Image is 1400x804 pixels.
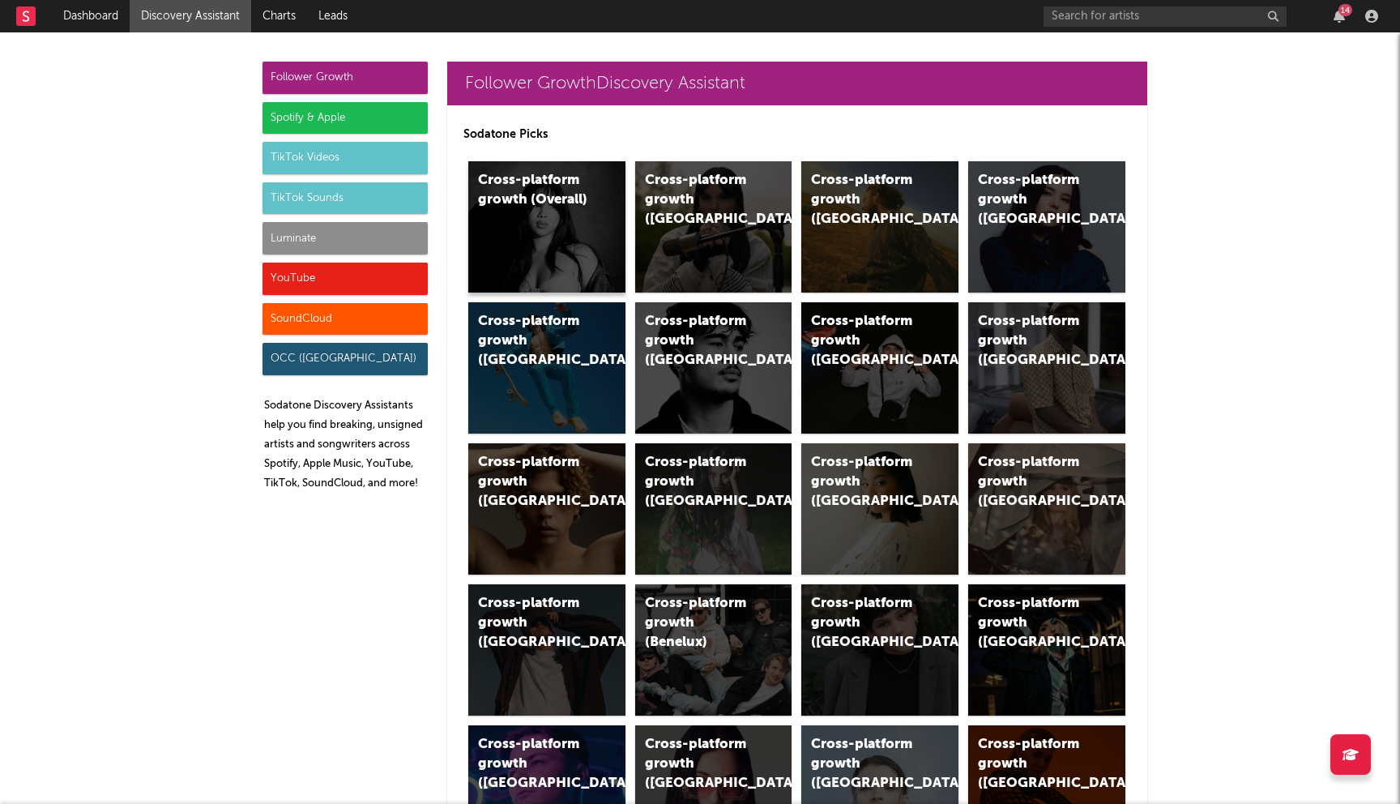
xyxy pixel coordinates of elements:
div: Cross-platform growth ([GEOGRAPHIC_DATA]/GSA) [811,312,921,370]
a: Cross-platform growth ([GEOGRAPHIC_DATA]) [468,443,625,575]
button: 14 [1334,10,1345,23]
a: Cross-platform growth ([GEOGRAPHIC_DATA]) [468,584,625,716]
div: Cross-platform growth (Benelux) [645,594,755,652]
a: Cross-platform growth ([GEOGRAPHIC_DATA]) [801,443,958,575]
div: Cross-platform growth ([GEOGRAPHIC_DATA]) [811,594,921,652]
div: Cross-platform growth ([GEOGRAPHIC_DATA]) [478,312,588,370]
div: Cross-platform growth ([GEOGRAPHIC_DATA]) [645,735,755,793]
a: Cross-platform growth (Benelux) [635,584,792,716]
div: Cross-platform growth ([GEOGRAPHIC_DATA]) [478,594,588,652]
div: Cross-platform growth ([GEOGRAPHIC_DATA]) [978,594,1088,652]
a: Cross-platform growth ([GEOGRAPHIC_DATA]/GSA) [801,302,958,434]
input: Search for artists [1044,6,1287,27]
div: Cross-platform growth ([GEOGRAPHIC_DATA]) [811,735,921,793]
div: Follower Growth [262,62,428,94]
a: Follower GrowthDiscovery Assistant [447,62,1147,105]
div: Cross-platform growth (Overall) [478,171,588,210]
a: Cross-platform growth ([GEOGRAPHIC_DATA]) [635,161,792,293]
div: Cross-platform growth ([GEOGRAPHIC_DATA]) [978,735,1088,793]
div: Luminate [262,222,428,254]
a: Cross-platform growth ([GEOGRAPHIC_DATA]) [801,584,958,716]
a: Cross-platform growth ([GEOGRAPHIC_DATA]) [635,302,792,434]
a: Cross-platform growth ([GEOGRAPHIC_DATA]) [968,302,1125,434]
a: Cross-platform growth ([GEOGRAPHIC_DATA]) [968,584,1125,716]
div: Cross-platform growth ([GEOGRAPHIC_DATA]) [645,453,755,511]
div: TikTok Videos [262,142,428,174]
div: SoundCloud [262,303,428,336]
div: YouTube [262,263,428,295]
div: Cross-platform growth ([GEOGRAPHIC_DATA]) [645,312,755,370]
div: Cross-platform growth ([GEOGRAPHIC_DATA]) [978,171,1088,229]
div: Cross-platform growth ([GEOGRAPHIC_DATA]) [478,735,588,793]
div: Cross-platform growth ([GEOGRAPHIC_DATA]) [811,171,921,229]
div: Cross-platform growth ([GEOGRAPHIC_DATA]) [978,453,1088,511]
p: Sodatone Picks [463,125,1131,144]
a: Cross-platform growth ([GEOGRAPHIC_DATA]) [801,161,958,293]
a: Cross-platform growth ([GEOGRAPHIC_DATA]) [635,443,792,575]
div: TikTok Sounds [262,182,428,215]
p: Sodatone Discovery Assistants help you find breaking, unsigned artists and songwriters across Spo... [264,396,428,494]
div: Cross-platform growth ([GEOGRAPHIC_DATA]) [478,453,588,511]
div: Cross-platform growth ([GEOGRAPHIC_DATA]) [811,453,921,511]
div: Cross-platform growth ([GEOGRAPHIC_DATA]) [978,312,1088,370]
div: 14 [1338,4,1352,16]
a: Cross-platform growth ([GEOGRAPHIC_DATA]) [468,302,625,434]
div: OCC ([GEOGRAPHIC_DATA]) [262,343,428,375]
div: Spotify & Apple [262,102,428,135]
a: Cross-platform growth ([GEOGRAPHIC_DATA]) [968,443,1125,575]
a: Cross-platform growth (Overall) [468,161,625,293]
a: Cross-platform growth ([GEOGRAPHIC_DATA]) [968,161,1125,293]
div: Cross-platform growth ([GEOGRAPHIC_DATA]) [645,171,755,229]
